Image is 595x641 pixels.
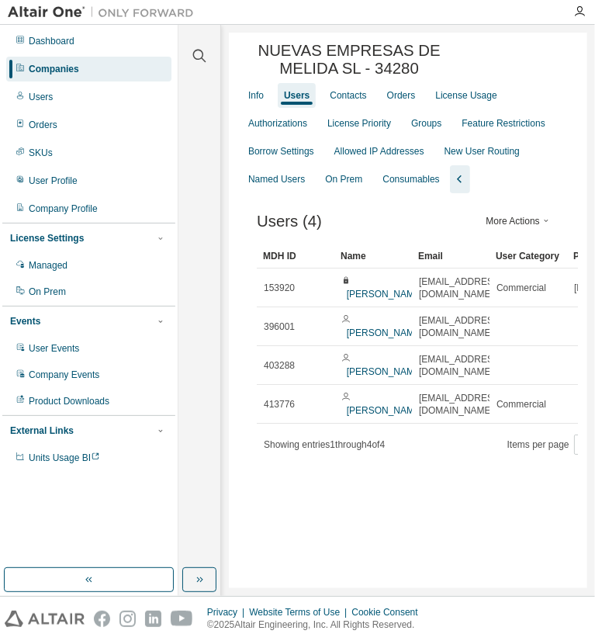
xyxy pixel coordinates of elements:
[382,173,439,185] div: Consumables
[264,439,385,450] span: Showing entries 1 through 4 of 4
[29,35,74,47] div: Dashboard
[248,89,264,102] div: Info
[29,175,78,187] div: User Profile
[10,232,84,244] div: License Settings
[10,315,40,327] div: Events
[119,611,136,627] img: instagram.svg
[29,342,79,355] div: User Events
[145,611,161,627] img: linkedin.svg
[10,424,74,437] div: External Links
[29,91,53,103] div: Users
[445,145,520,158] div: New User Routing
[419,353,502,378] span: [EMAIL_ADDRESS][DOMAIN_NAME]
[264,320,295,333] span: 396001
[248,173,305,185] div: Named Users
[330,89,366,102] div: Contacts
[325,173,362,185] div: On Prem
[8,5,202,20] img: Altair One
[248,117,307,130] div: Authorizations
[5,611,85,627] img: altair_logo.svg
[94,611,110,627] img: facebook.svg
[29,395,109,407] div: Product Downloads
[341,244,406,269] div: Name
[284,89,310,102] div: Users
[29,147,53,159] div: SKUs
[496,282,546,294] span: Commercial
[238,42,460,78] span: NUEVAS EMPRESAS DE MELIDA SL - 34280
[171,611,193,627] img: youtube.svg
[29,452,100,463] span: Units Usage BI
[411,117,441,130] div: Groups
[496,398,546,411] span: Commercial
[482,215,556,227] button: More Actions
[207,618,427,632] p: © 2025 Altair Engineering, Inc. All Rights Reserved.
[29,63,79,75] div: Companies
[419,314,502,339] span: [EMAIL_ADDRESS][DOMAIN_NAME]
[418,244,483,269] div: Email
[29,259,67,272] div: Managed
[347,327,424,338] a: [PERSON_NAME]
[248,145,314,158] div: Borrow Settings
[207,606,249,618] div: Privacy
[264,359,295,372] span: 403288
[29,119,57,131] div: Orders
[263,244,328,269] div: MDH ID
[435,89,496,102] div: License Usage
[327,117,391,130] div: License Priority
[334,145,424,158] div: Allowed IP Addresses
[347,405,424,416] a: [PERSON_NAME]
[419,392,502,417] span: [EMAIL_ADDRESS][DOMAIN_NAME]
[29,286,66,298] div: On Prem
[462,117,545,130] div: Feature Restrictions
[257,213,322,230] span: Users (4)
[419,275,502,300] span: [EMAIL_ADDRESS][DOMAIN_NAME]
[351,606,427,618] div: Cookie Consent
[347,366,424,377] a: [PERSON_NAME]
[347,289,424,300] a: [PERSON_NAME]
[264,282,295,294] span: 153920
[496,244,561,269] div: User Category
[29,369,99,381] div: Company Events
[29,203,98,215] div: Company Profile
[264,398,295,411] span: 413776
[249,606,351,618] div: Website Terms of Use
[387,89,416,102] div: Orders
